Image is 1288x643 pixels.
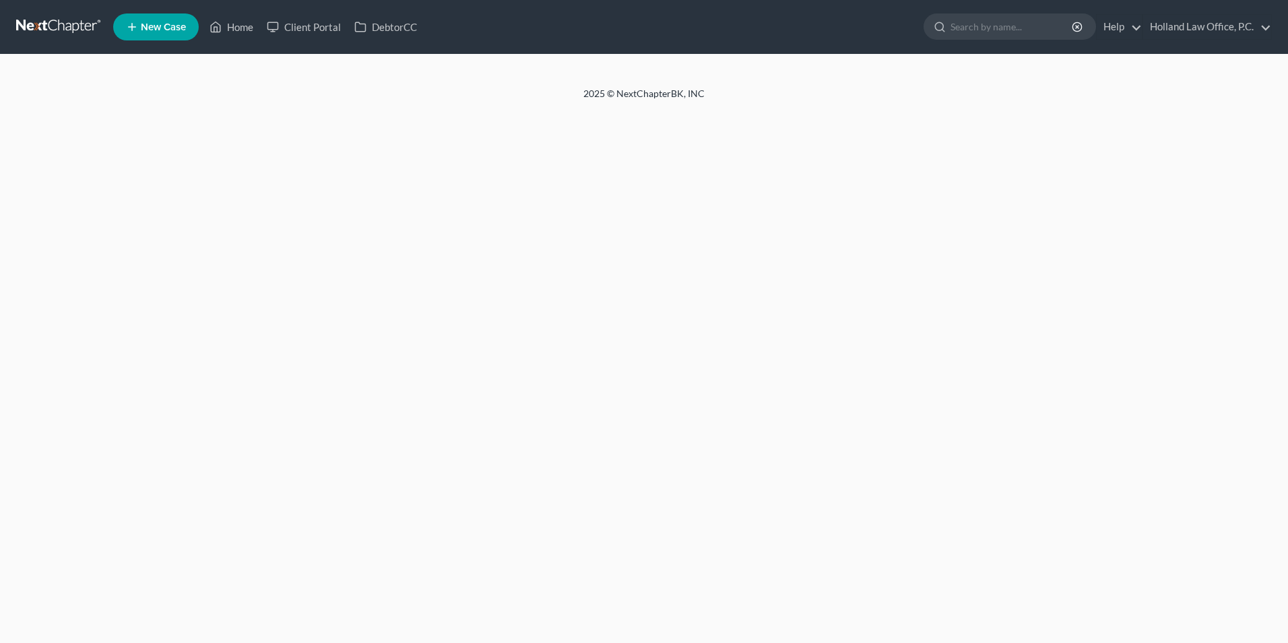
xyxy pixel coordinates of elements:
input: Search by name... [951,14,1074,39]
a: Client Portal [260,15,348,39]
a: Help [1097,15,1142,39]
div: 2025 © NextChapterBK, INC [260,87,1028,111]
a: DebtorCC [348,15,424,39]
a: Home [203,15,260,39]
a: Holland Law Office, P.C. [1143,15,1271,39]
span: New Case [141,22,186,32]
